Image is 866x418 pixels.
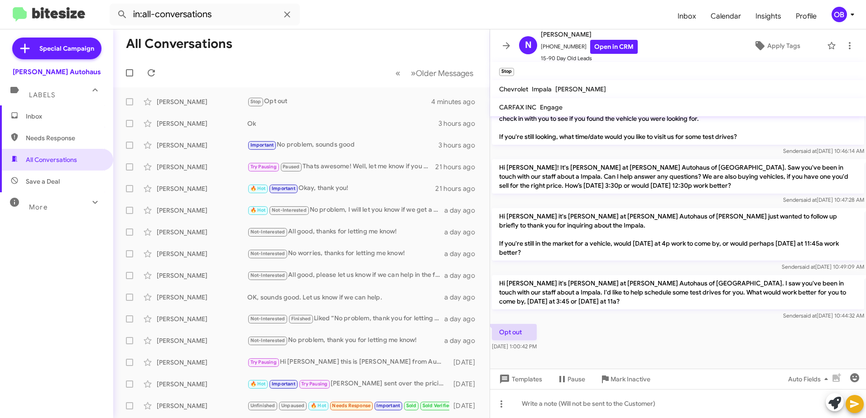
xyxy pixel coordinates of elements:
[782,263,864,270] span: Sender [DATE] 10:49:09 AM
[247,293,444,302] div: OK, sounds good. Let us know if we can help.
[406,403,417,408] span: Sold
[247,140,438,150] div: No problem, sounds good
[157,162,247,171] div: [PERSON_NAME]
[110,4,300,25] input: Search
[157,97,247,106] div: [PERSON_NAME]
[449,358,482,367] div: [DATE]
[12,38,101,59] a: Special Campaign
[395,67,400,79] span: «
[390,64,406,82] button: Previous
[492,343,537,350] span: [DATE] 1:00:42 PM
[26,112,103,121] span: Inbox
[29,203,48,211] span: More
[157,358,247,367] div: [PERSON_NAME]
[250,207,266,213] span: 🔥 Hot
[748,3,789,29] a: Insights
[767,38,800,54] span: Apply Tags
[247,183,435,194] div: Okay, thank you!
[789,3,824,29] a: Profile
[492,101,864,145] p: Hi [PERSON_NAME], it's [PERSON_NAME] at [PERSON_NAME] Autohaus of [GEOGRAPHIC_DATA]. I wanted to ...
[731,38,823,54] button: Apply Tags
[247,96,431,107] div: Opt out
[781,371,839,387] button: Auto Fields
[497,371,542,387] span: Templates
[247,119,438,128] div: Ok
[250,316,285,322] span: Not-Interested
[26,133,103,142] span: Needs Response
[590,40,638,54] a: Open in CRM
[783,312,864,319] span: Sender [DATE] 10:44:32 AM
[801,196,817,203] span: said at
[541,54,638,63] span: 15-90 Day Old Leads
[541,29,638,40] span: [PERSON_NAME]
[376,403,400,408] span: Important
[801,312,817,319] span: said at
[247,161,435,172] div: Thats awesome! Well, let me know if you have any updates or if we can help assist with the G-Wago...
[411,67,416,79] span: »
[247,313,444,324] div: Liked “No problem, thank you for letting me know!”
[157,380,247,389] div: [PERSON_NAME]
[157,184,247,193] div: [PERSON_NAME]
[29,91,55,99] span: Labels
[703,3,748,29] span: Calendar
[390,64,479,82] nav: Page navigation example
[423,403,452,408] span: Sold Verified
[444,249,482,258] div: a day ago
[492,208,864,261] p: Hi [PERSON_NAME] it's [PERSON_NAME] at [PERSON_NAME] Autohaus of [PERSON_NAME] just wanted to fol...
[405,64,479,82] button: Next
[247,248,444,259] div: No worries, thanks for letting me know!
[247,357,449,367] div: Hi [PERSON_NAME] this is [PERSON_NAME] from Audi Sylvania, we just got a new 2025 All-new Q5 blue...
[444,314,482,323] div: a day ago
[435,184,482,193] div: 21 hours ago
[157,401,247,410] div: [PERSON_NAME]
[568,371,585,387] span: Pause
[611,371,650,387] span: Mark Inactive
[311,403,326,408] span: 🔥 Hot
[291,316,311,322] span: Finished
[801,147,817,154] span: said at
[444,206,482,215] div: a day ago
[549,371,592,387] button: Pause
[416,68,473,78] span: Older Messages
[832,7,847,22] div: OB
[250,337,285,343] span: Not-Interested
[670,3,703,29] span: Inbox
[247,400,449,411] div: Thanks :)
[13,67,101,76] div: [PERSON_NAME] Autohaus
[247,379,449,389] div: [PERSON_NAME] sent over the pricing, how does it look? 1.9% financing for 36 months fyi. its a gr...
[250,229,285,235] span: Not-Interested
[157,336,247,345] div: [PERSON_NAME]
[435,162,482,171] div: 21 hours ago
[250,185,266,191] span: 🔥 Hot
[438,119,482,128] div: 3 hours ago
[26,155,77,164] span: All Conversations
[272,207,307,213] span: Not-Interested
[799,263,815,270] span: said at
[444,293,482,302] div: a day ago
[157,228,247,237] div: [PERSON_NAME]
[499,68,514,76] small: Stop
[283,164,299,170] span: Paused
[250,142,274,148] span: Important
[592,371,658,387] button: Mark Inactive
[250,359,277,365] span: Try Pausing
[431,97,482,106] div: 4 minutes ago
[157,249,247,258] div: [PERSON_NAME]
[555,85,606,93] span: [PERSON_NAME]
[157,206,247,215] div: [PERSON_NAME]
[532,85,552,93] span: Impala
[250,164,277,170] span: Try Pausing
[449,401,482,410] div: [DATE]
[247,270,444,280] div: All good, please let us know if we can help in the future. If there is anything we can do regardi...
[247,205,444,215] div: No problem, I will let you know if we get a CX-30 in.
[157,314,247,323] div: [PERSON_NAME]
[824,7,856,22] button: OB
[247,335,444,346] div: No problem, thank you for letting me know!
[39,44,94,53] span: Special Campaign
[541,40,638,54] span: [PHONE_NUMBER]
[490,371,549,387] button: Templates
[449,380,482,389] div: [DATE]
[157,271,247,280] div: [PERSON_NAME]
